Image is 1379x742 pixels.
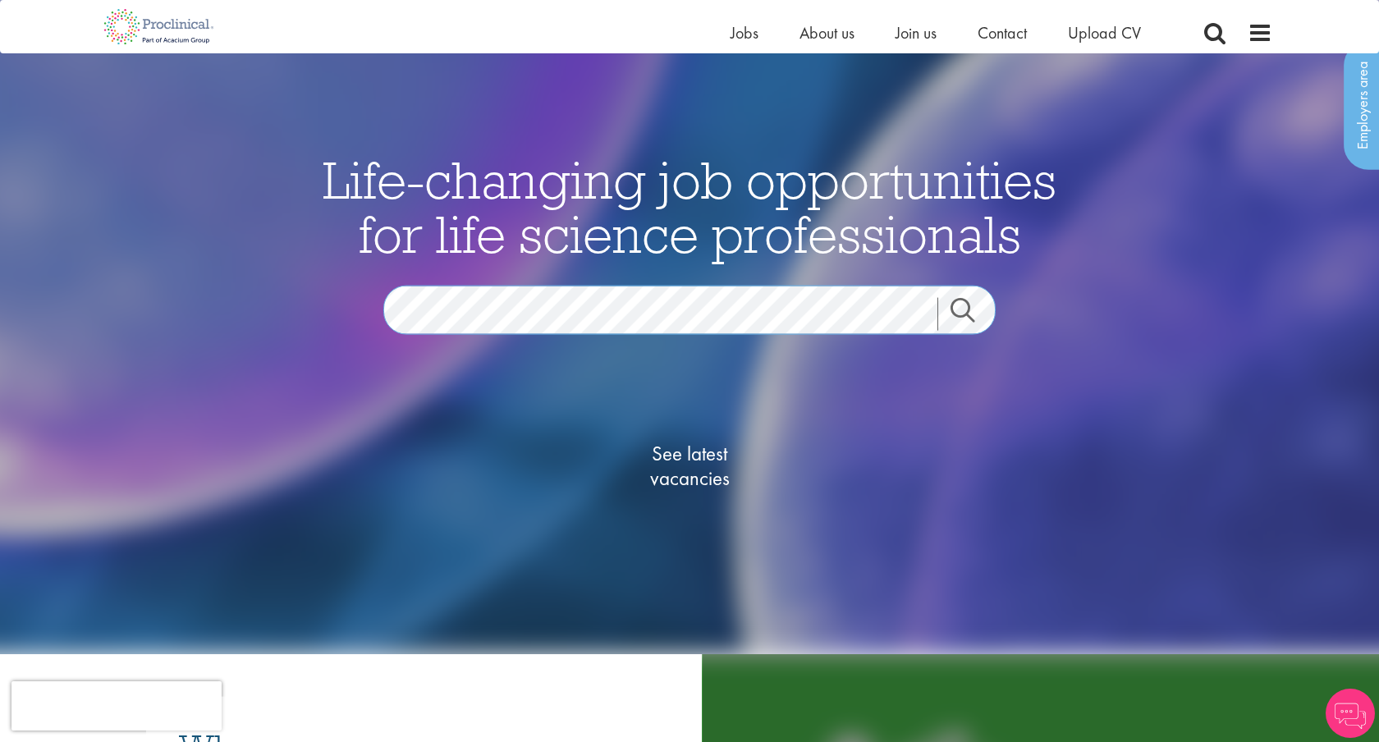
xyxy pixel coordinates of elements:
[978,22,1027,44] a: Contact
[1326,689,1375,738] img: Chatbot
[323,147,1056,267] span: Life-changing job opportunities for life science professionals
[731,22,758,44] a: Jobs
[799,22,854,44] a: About us
[607,376,772,556] a: See latestvacancies
[896,22,937,44] a: Join us
[607,442,772,491] span: See latest vacancies
[937,298,1008,331] a: Job search submit button
[1068,22,1141,44] a: Upload CV
[11,681,222,731] iframe: reCAPTCHA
